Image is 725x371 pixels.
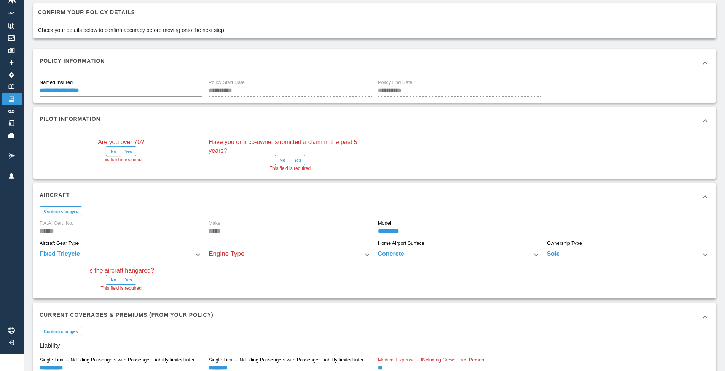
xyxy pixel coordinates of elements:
div: Sole [547,249,710,260]
label: Model [378,220,391,227]
p: Check your details below to confirm accuracy before moving onto the next step. [38,26,226,34]
div: Aircraft [33,183,716,211]
button: Confirm changes [40,327,82,336]
div: Fixed Tricycle [40,249,202,260]
button: No [106,275,121,285]
button: Confirm changes [40,206,82,216]
h6: Confirm your policy details [38,8,226,16]
label: Is the aircraft hangared? [88,266,154,275]
label: Have you or a co-owner submitted a claim in the past 5 years? [209,138,371,155]
button: No [275,155,290,165]
button: No [106,146,121,156]
div: Current Coverages & Premiums (from your policy) [33,303,716,330]
label: Are you over 70? [98,138,144,146]
label: Single Limit --INcluding Passengers with Passenger Liability limited internally to: Each Occurrence [40,357,202,363]
h6: Policy Information [40,57,105,65]
span: This field is required [270,165,311,173]
label: Make [209,220,220,227]
div: Pilot Information [33,107,716,135]
h6: Pilot Information [40,115,100,123]
h6: Liability [40,341,710,351]
span: This field is required [100,285,141,292]
label: Policy End Date [378,79,413,86]
label: F.A.A. Cert. No. [40,220,73,227]
button: Yes [121,275,136,285]
button: Yes [290,155,305,165]
label: Ownership Type [547,240,582,247]
label: Aircraft Gear Type [40,240,79,247]
button: Yes [121,146,136,156]
h6: Aircraft [40,191,70,199]
label: Single Limit --INcluding Passengers with Passenger Liability limited internally to: Each Person [209,357,371,363]
span: This field is required [100,156,141,164]
div: Policy Information [33,49,716,76]
label: Named Insured [40,79,73,86]
h6: Current Coverages & Premiums (from your policy) [40,311,214,319]
label: Policy Start Date [209,79,245,86]
label: Medical Expense -- INcluding Crew: Each Person [378,357,484,363]
label: Home Airport Surface [378,240,424,247]
div: Concrete [378,249,541,260]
